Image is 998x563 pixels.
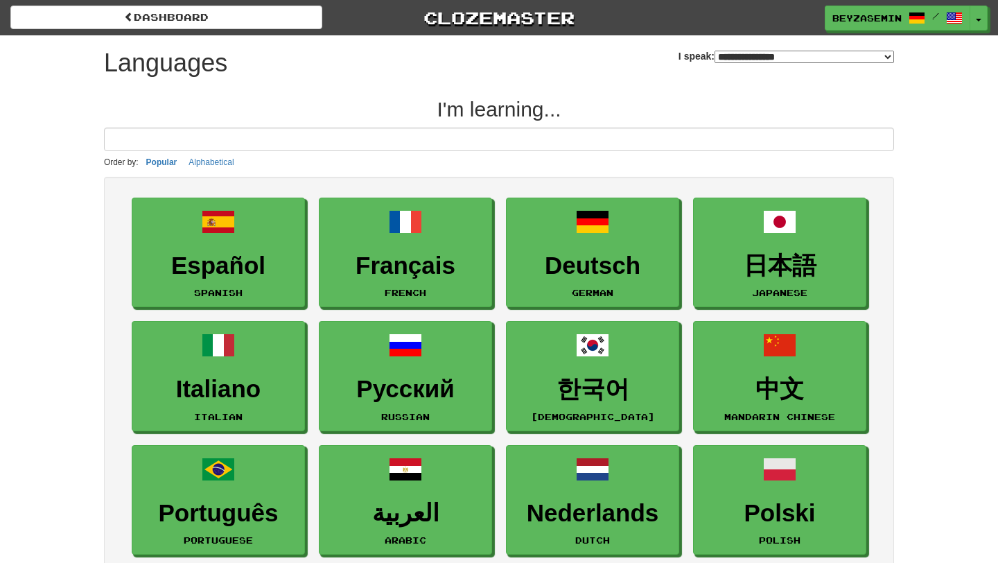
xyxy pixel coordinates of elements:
small: Order by: [104,157,139,167]
a: ItalianoItalian [132,321,305,431]
h3: Português [139,500,297,527]
small: Arabic [385,535,426,545]
a: beyzasemin / [825,6,970,31]
a: العربيةArabic [319,445,492,555]
a: DeutschGerman [506,198,679,308]
small: Japanese [752,288,807,297]
h2: I'm learning... [104,98,894,121]
a: NederlandsDutch [506,445,679,555]
a: 中文Mandarin Chinese [693,321,866,431]
label: I speak: [679,49,894,63]
button: Popular [142,155,182,170]
h3: Polski [701,500,859,527]
small: [DEMOGRAPHIC_DATA] [531,412,655,422]
h3: Español [139,252,297,279]
small: Italian [194,412,243,422]
a: PortuguêsPortuguese [132,445,305,555]
a: PolskiPolish [693,445,866,555]
a: 日本語Japanese [693,198,866,308]
span: / [932,11,939,21]
h3: Русский [326,376,484,403]
h3: 中文 [701,376,859,403]
h3: 日本語 [701,252,859,279]
small: Portuguese [184,535,253,545]
small: Dutch [575,535,610,545]
small: Spanish [194,288,243,297]
a: Clozemaster [343,6,655,30]
h3: 한국어 [514,376,672,403]
h1: Languages [104,49,227,77]
small: Polish [759,535,800,545]
h3: Nederlands [514,500,672,527]
small: Russian [381,412,430,422]
small: German [572,288,613,297]
h3: Italiano [139,376,297,403]
a: FrançaisFrench [319,198,492,308]
small: French [385,288,426,297]
h3: Deutsch [514,252,672,279]
select: I speak: [715,51,894,63]
a: dashboard [10,6,322,29]
h3: العربية [326,500,484,527]
h3: Français [326,252,484,279]
span: beyzasemin [832,12,902,24]
a: 한국어[DEMOGRAPHIC_DATA] [506,321,679,431]
a: EspañolSpanish [132,198,305,308]
button: Alphabetical [184,155,238,170]
a: РусскийRussian [319,321,492,431]
small: Mandarin Chinese [724,412,835,422]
